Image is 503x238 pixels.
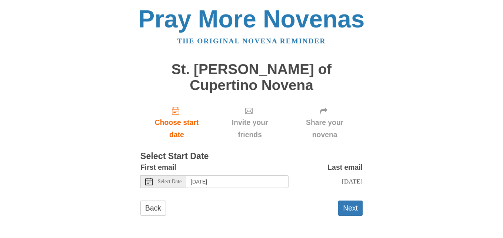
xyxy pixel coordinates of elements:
[140,62,363,93] h1: St. [PERSON_NAME] of Cupertino Novena
[327,161,363,173] label: Last email
[342,178,363,185] span: [DATE]
[220,116,279,141] span: Invite your friends
[294,116,355,141] span: Share your novena
[139,5,365,33] a: Pray More Novenas
[213,100,287,145] div: Click "Next" to confirm your start date first.
[287,100,363,145] div: Click "Next" to confirm your start date first.
[140,201,166,216] a: Back
[140,152,363,161] h3: Select Start Date
[158,179,181,184] span: Select Date
[338,201,363,216] button: Next
[177,37,326,45] a: The original novena reminder
[140,161,176,173] label: First email
[148,116,206,141] span: Choose start date
[140,100,213,145] a: Choose start date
